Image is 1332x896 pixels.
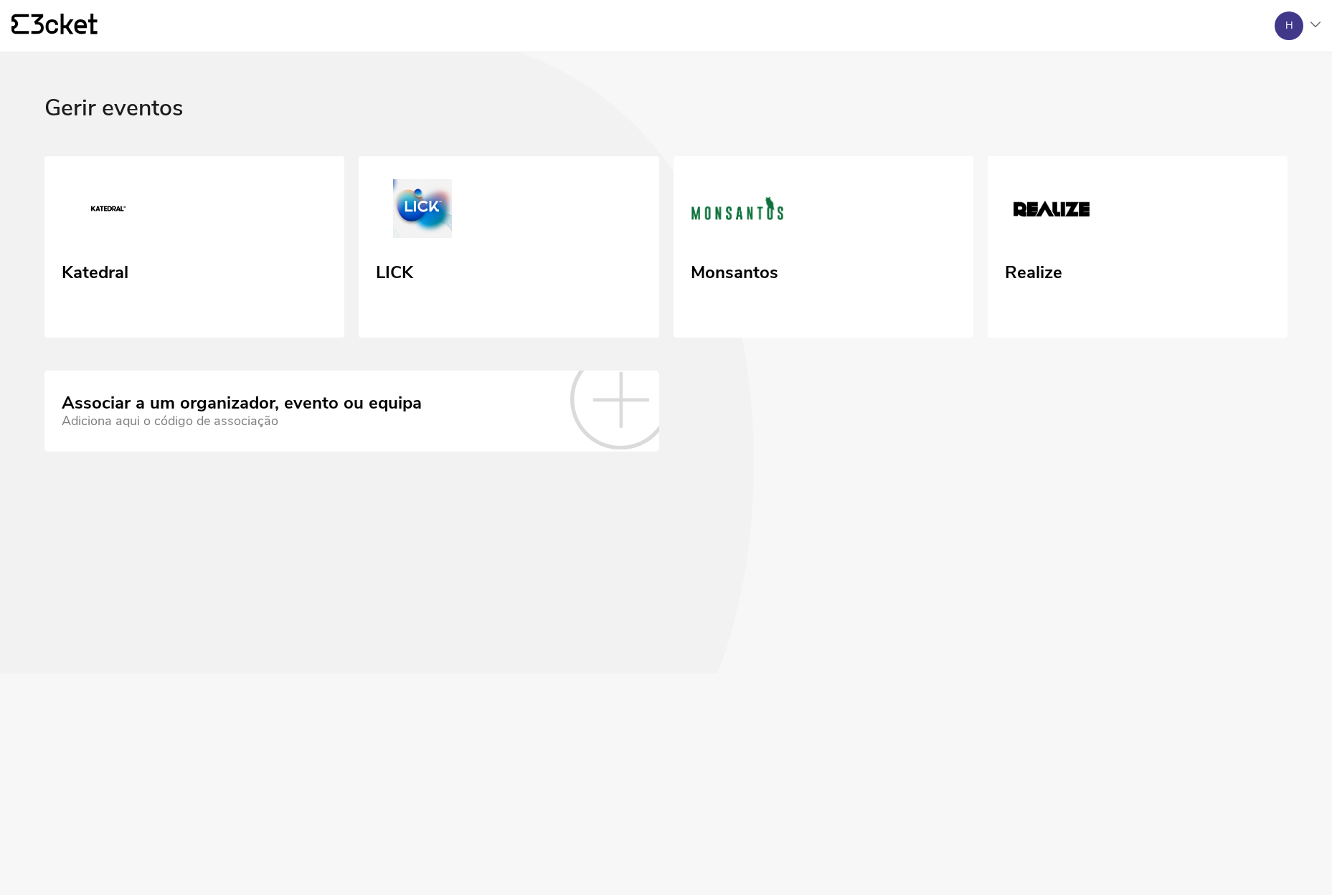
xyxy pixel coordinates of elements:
g: {' '} [11,14,29,34]
div: LICK [376,257,413,283]
a: {' '} [11,14,98,38]
div: Monsantos [691,257,778,283]
img: Monsantos [691,179,784,244]
div: H [1285,20,1293,32]
div: Adiciona aqui o código de associação [62,414,422,429]
img: Katedral [62,179,155,244]
a: Associar a um organizador, evento ou equipa Adiciona aqui o código de associação [44,371,659,451]
div: Katedral [62,257,128,283]
a: Realize Realize [988,156,1288,338]
div: Associar a um organizador, evento ou equipa [62,394,422,414]
div: Realize [1005,257,1062,283]
img: Realize [1005,179,1098,244]
img: LICK [376,179,469,244]
a: LICK LICK [359,156,658,338]
a: Monsantos Monsantos [674,156,973,338]
a: Katedral Katedral [44,156,344,338]
div: Gerir eventos [44,95,1288,156]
